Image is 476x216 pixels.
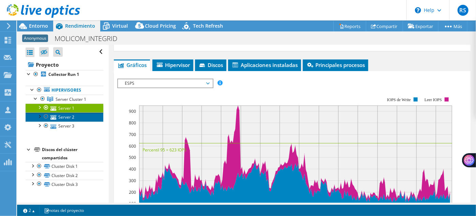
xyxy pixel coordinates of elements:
[458,5,468,16] span: RS
[26,104,103,112] a: Server 1
[129,201,136,206] text: 100
[193,23,223,29] span: Tech Refresh
[145,23,176,29] span: Cloud Pricing
[39,206,89,215] a: notas del proyecto
[26,59,103,70] a: Proyecto
[22,35,48,42] span: Anonymous
[26,171,103,180] a: Cluster Disk 2
[129,108,136,114] text: 900
[306,62,365,68] span: Principales procesos
[198,62,223,68] span: Discos
[51,35,128,42] h1: MOLICOM_INTEGRID
[129,154,136,160] text: 500
[48,71,79,77] b: Collector Run 1
[117,62,147,68] span: Gráficos
[26,112,103,121] a: Server 2
[26,86,103,95] a: Hipervisores
[425,97,442,102] text: Leer IOPS
[415,7,421,13] svg: \n
[26,162,103,171] a: Cluster Disk 1
[387,97,411,102] text: IOPS de Write
[403,21,438,31] a: Exportar
[56,96,86,102] span: Server Cluster 1
[26,180,103,189] a: Cluster Disk 3
[29,23,48,29] span: Entorno
[65,23,95,29] span: Rendimiento
[232,62,298,68] span: Aplicaciones instaladas
[129,120,136,126] text: 800
[26,95,103,104] a: Server Cluster 1
[26,70,103,79] a: Collector Run 1
[26,122,103,131] a: Server 3
[438,21,467,31] a: Más
[366,21,403,31] a: Compartir
[121,79,209,87] span: ESPS
[129,132,136,137] text: 700
[129,166,136,172] text: 400
[129,178,136,184] text: 300
[42,146,103,162] div: Discos del clúster compartidos
[143,147,187,153] text: Percentil 95 = 623 IOPS
[129,143,136,149] text: 600
[18,206,40,215] a: 2
[333,21,366,31] a: Reports
[129,189,136,195] text: 200
[112,23,128,29] span: Virtual
[156,62,190,68] span: Hipervisor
